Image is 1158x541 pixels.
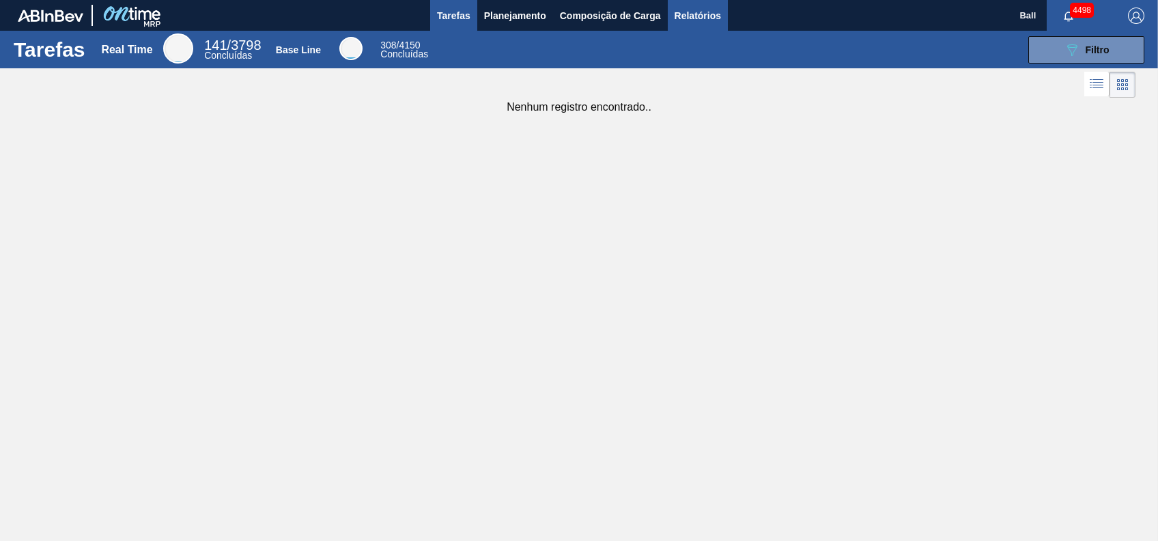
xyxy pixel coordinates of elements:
[18,10,83,22] img: TNhmsLtSVTkK8tSr43FrP2fwEKptu5GPRR3wAAAABJRU5ErkJggg==
[1070,3,1094,18] span: 4498
[484,8,546,24] span: Planejamento
[204,38,261,53] span: / 3798
[204,38,227,53] span: 141
[1110,72,1135,98] div: Visão em Cards
[1086,44,1110,55] span: Filtro
[1128,8,1144,24] img: Logout
[276,44,321,55] div: Base Line
[163,33,193,64] div: Real Time
[560,8,661,24] span: Composição de Carga
[437,8,470,24] span: Tarefas
[1084,72,1110,98] div: Visão em Lista
[380,41,428,59] div: Base Line
[380,40,396,51] span: 308
[204,50,252,61] span: Concluídas
[1028,36,1144,64] button: Filtro
[101,44,152,56] div: Real Time
[204,40,261,60] div: Real Time
[675,8,721,24] span: Relatórios
[14,42,85,57] h1: Tarefas
[380,48,428,59] span: Concluídas
[339,37,363,60] div: Base Line
[1047,6,1090,25] button: Notificações
[380,40,420,51] span: / 4150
